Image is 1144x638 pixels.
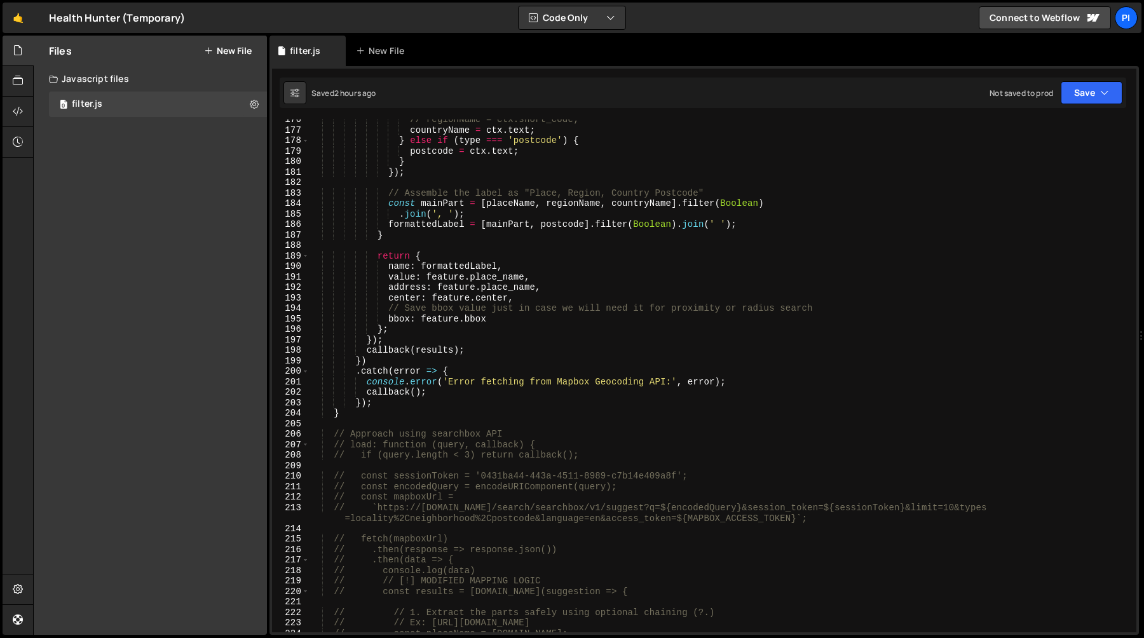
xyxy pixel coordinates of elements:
[356,44,409,57] div: New File
[272,282,310,293] div: 192
[272,356,310,367] div: 199
[272,377,310,388] div: 201
[272,209,310,220] div: 185
[272,135,310,146] div: 178
[272,419,310,430] div: 205
[272,156,310,167] div: 180
[272,534,310,545] div: 215
[1061,81,1122,104] button: Save
[272,387,310,398] div: 202
[272,461,310,472] div: 209
[272,345,310,356] div: 198
[204,46,252,56] button: New File
[272,125,310,136] div: 177
[272,398,310,409] div: 203
[72,98,102,110] div: filter.js
[272,450,310,461] div: 208
[49,92,267,117] div: 16494/44708.js
[272,177,310,188] div: 182
[272,230,310,241] div: 187
[334,88,376,98] div: 2 hours ago
[272,366,310,377] div: 200
[272,482,310,492] div: 211
[49,10,185,25] div: Health Hunter (Temporary)
[272,429,310,440] div: 206
[272,566,310,576] div: 218
[272,555,310,566] div: 217
[60,100,67,111] span: 0
[272,471,310,482] div: 210
[272,251,310,262] div: 189
[3,3,34,33] a: 🤙
[272,335,310,346] div: 197
[272,324,310,335] div: 196
[272,618,310,628] div: 223
[272,188,310,199] div: 183
[272,167,310,178] div: 181
[272,272,310,283] div: 191
[272,146,310,157] div: 179
[272,545,310,555] div: 216
[272,408,310,419] div: 204
[272,576,310,587] div: 219
[272,587,310,597] div: 220
[272,198,310,209] div: 184
[272,240,310,251] div: 188
[272,219,310,230] div: 186
[272,597,310,607] div: 221
[272,524,310,534] div: 214
[979,6,1111,29] a: Connect to Webflow
[49,44,72,58] h2: Files
[290,44,320,57] div: filter.js
[272,261,310,272] div: 190
[272,503,310,524] div: 213
[34,66,267,92] div: Javascript files
[990,88,1053,98] div: Not saved to prod
[519,6,625,29] button: Code Only
[272,293,310,304] div: 193
[272,314,310,325] div: 195
[272,492,310,503] div: 212
[311,88,376,98] div: Saved
[272,114,310,125] div: 176
[272,607,310,618] div: 222
[1115,6,1138,29] a: Pi
[272,440,310,451] div: 207
[272,303,310,314] div: 194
